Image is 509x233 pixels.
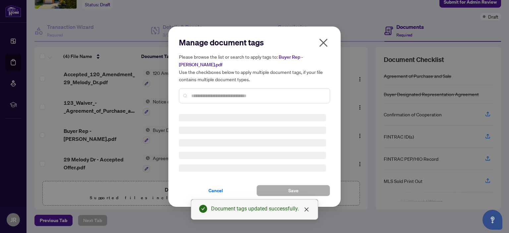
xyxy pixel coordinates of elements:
h2: Manage document tags [179,37,330,48]
span: check-circle [199,205,207,213]
button: Cancel [179,185,253,196]
span: close [318,37,329,48]
span: Buyer Rep - [PERSON_NAME].pdf [179,54,303,68]
div: Document tags updated successfully. [211,205,310,213]
button: Save [256,185,330,196]
h5: Please browse the list or search to apply tags to: Use the checkboxes below to apply multiple doc... [179,53,330,83]
span: close [304,207,309,212]
span: Cancel [208,185,223,196]
a: Close [303,206,310,213]
button: Open asap [482,210,502,230]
